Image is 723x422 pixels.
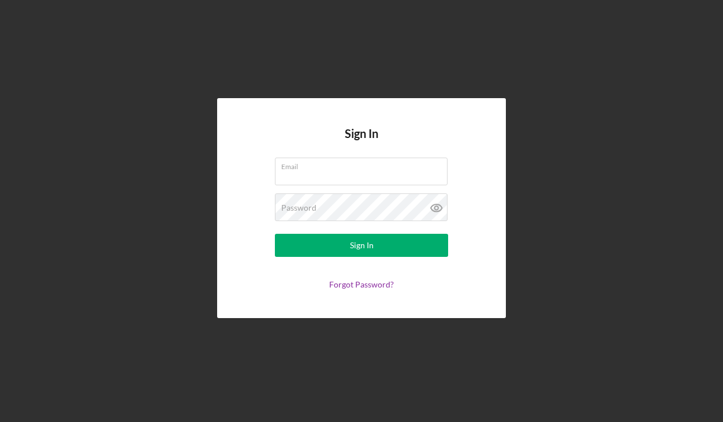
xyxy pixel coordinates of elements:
[329,279,394,289] a: Forgot Password?
[281,158,448,171] label: Email
[281,203,316,212] label: Password
[275,234,448,257] button: Sign In
[350,234,374,257] div: Sign In
[345,127,378,158] h4: Sign In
